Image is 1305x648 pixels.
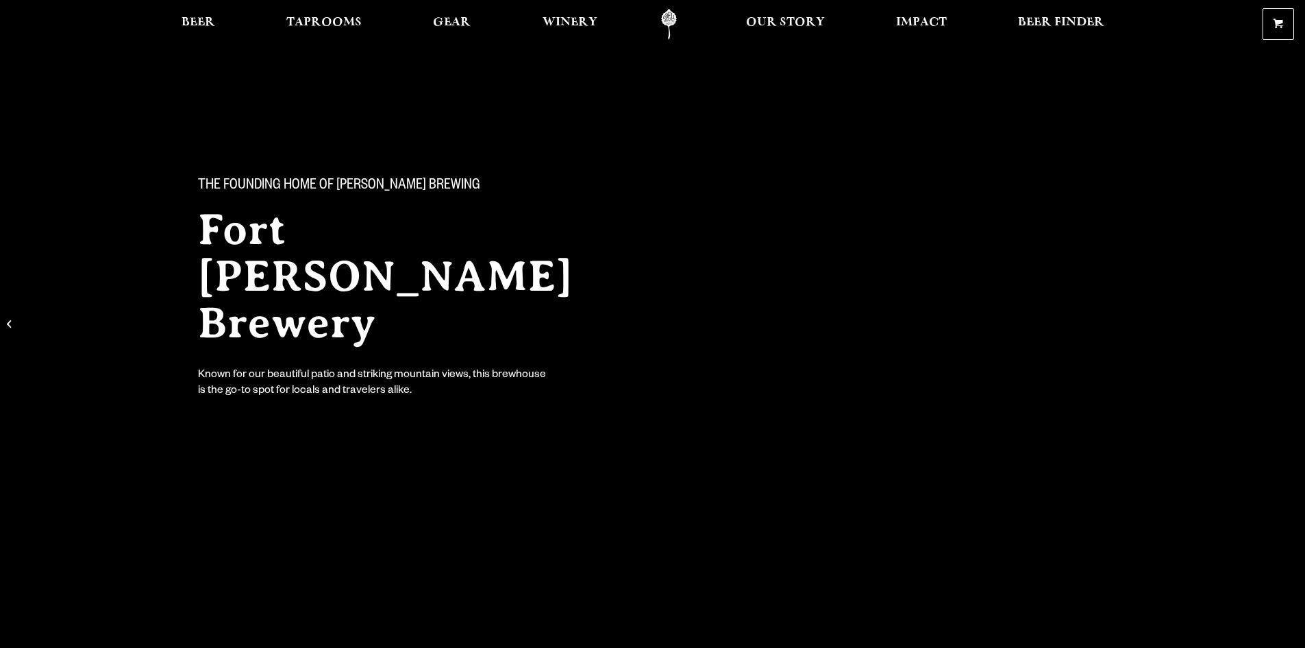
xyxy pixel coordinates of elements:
[433,17,471,28] span: Gear
[286,17,362,28] span: Taprooms
[896,17,947,28] span: Impact
[737,9,834,40] a: Our Story
[746,17,825,28] span: Our Story
[198,368,549,400] div: Known for our beautiful patio and striking mountain views, this brewhouse is the go-to spot for l...
[1009,9,1113,40] a: Beer Finder
[277,9,371,40] a: Taprooms
[1018,17,1104,28] span: Beer Finder
[534,9,606,40] a: Winery
[887,9,956,40] a: Impact
[543,17,597,28] span: Winery
[643,9,695,40] a: Odell Home
[173,9,224,40] a: Beer
[182,17,215,28] span: Beer
[198,206,625,346] h2: Fort [PERSON_NAME] Brewery
[424,9,480,40] a: Gear
[198,178,480,195] span: The Founding Home of [PERSON_NAME] Brewing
